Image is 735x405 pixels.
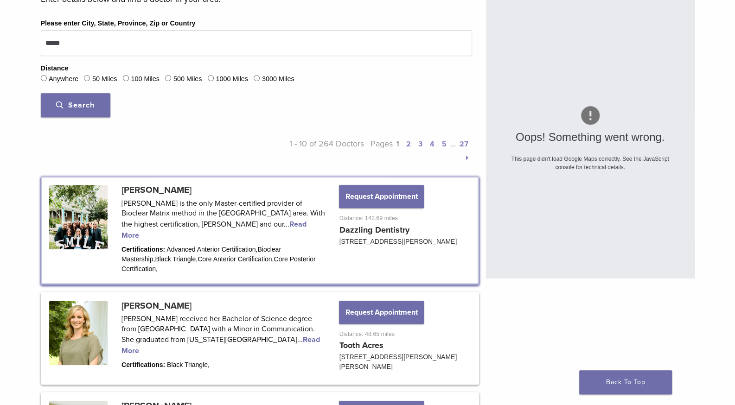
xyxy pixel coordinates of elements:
[49,74,78,84] label: Anywhere
[262,74,294,84] label: 3000 Miles
[173,74,202,84] label: 500 Miles
[396,139,399,149] a: 1
[339,301,423,324] button: Request Appointment
[579,370,672,394] a: Back To Top
[418,139,422,149] a: 3
[41,19,196,29] label: Please enter City, State, Province, Zip or Country
[406,139,411,149] a: 2
[56,101,95,110] span: Search
[450,139,456,149] span: …
[509,155,671,171] div: This page didn't load Google Maps correctly. See the JavaScript console for technical details.
[256,137,364,165] p: 1 - 10 of 264 Doctors
[41,63,69,74] legend: Distance
[339,185,423,208] button: Request Appointment
[509,129,671,146] div: Oops! Something went wrong.
[131,74,160,84] label: 100 Miles
[41,93,110,117] button: Search
[460,139,468,149] a: 27
[442,139,447,149] a: 5
[430,139,435,149] a: 4
[216,74,248,84] label: 1000 Miles
[364,137,472,165] p: Pages
[92,74,117,84] label: 50 Miles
